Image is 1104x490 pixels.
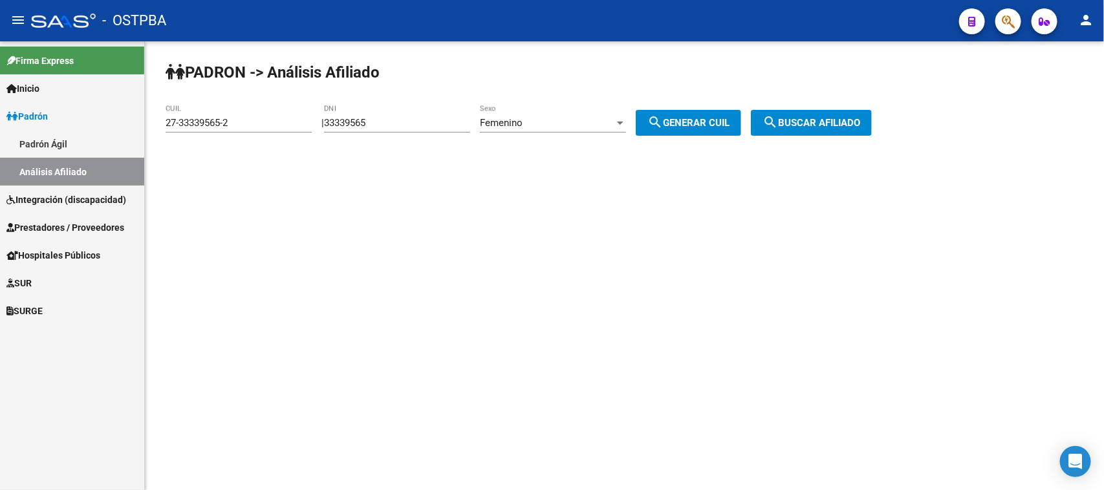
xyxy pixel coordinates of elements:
mat-icon: search [647,114,663,130]
span: Generar CUIL [647,117,730,129]
span: Hospitales Públicos [6,248,100,262]
span: SUR [6,276,32,290]
span: Femenino [480,117,523,129]
button: Generar CUIL [636,110,741,136]
span: Buscar afiliado [763,117,860,129]
div: Open Intercom Messenger [1060,446,1091,477]
mat-icon: menu [10,12,26,28]
mat-icon: search [763,114,778,130]
span: SURGE [6,304,43,318]
span: Padrón [6,109,48,123]
mat-icon: person [1078,12,1094,28]
span: Inicio [6,81,39,96]
span: Prestadores / Proveedores [6,220,124,235]
strong: PADRON -> Análisis Afiliado [166,63,380,81]
span: Integración (discapacidad) [6,193,126,207]
button: Buscar afiliado [751,110,872,136]
div: | [321,117,751,129]
span: - OSTPBA [102,6,166,35]
span: Firma Express [6,54,74,68]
